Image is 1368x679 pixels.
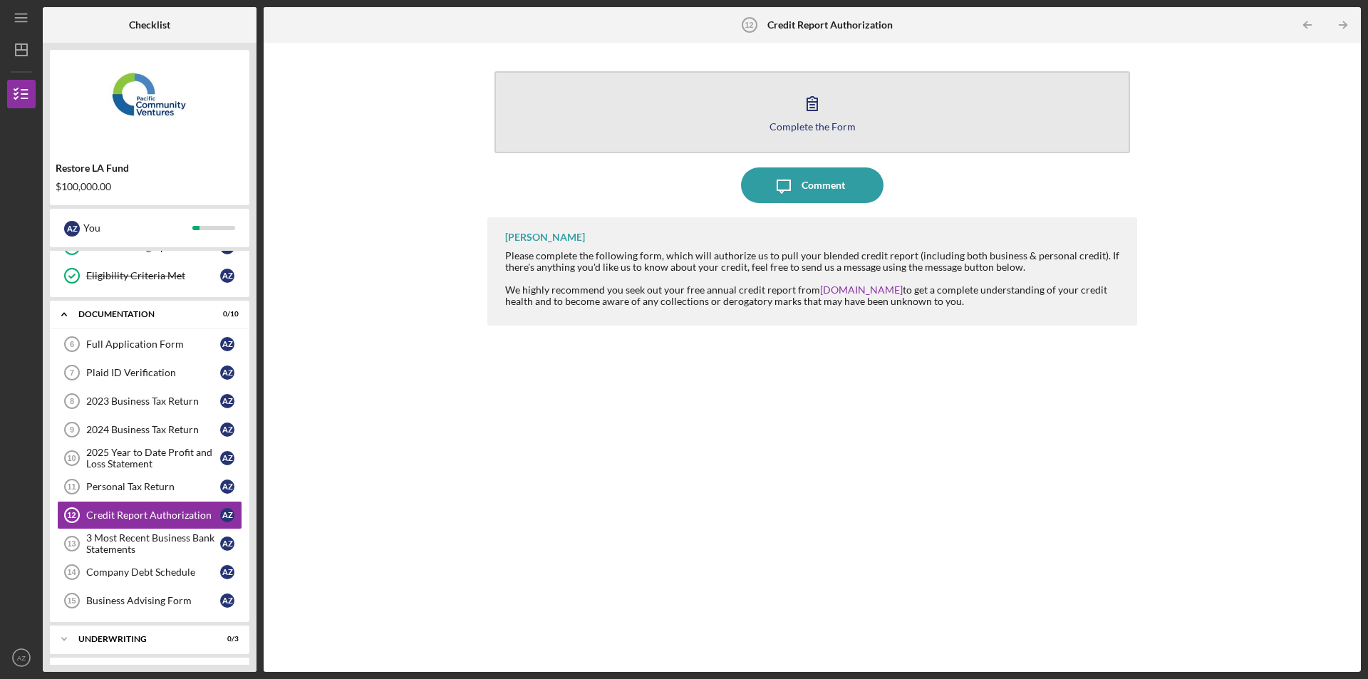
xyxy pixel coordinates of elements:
[57,501,242,529] a: 12Credit Report AuthorizationAZ
[220,269,234,283] div: A Z
[56,181,244,192] div: $100,000.00
[220,565,234,579] div: A Z
[220,480,234,494] div: A Z
[50,57,249,142] img: Product logo
[494,71,1130,153] button: Complete the Form
[57,472,242,501] a: 11Personal Tax ReturnAZ
[820,284,903,296] a: [DOMAIN_NAME]
[767,19,893,31] b: Credit Report Authorization
[769,121,856,132] div: Complete the Form
[57,558,242,586] a: 14Company Debt ScheduleAZ
[86,481,220,492] div: Personal Tax Return
[220,337,234,351] div: A Z
[67,511,76,519] tspan: 12
[86,270,220,281] div: Eligibility Criteria Met
[220,423,234,437] div: A Z
[129,19,170,31] b: Checklist
[17,654,26,662] text: AZ
[57,529,242,558] a: 133 Most Recent Business Bank StatementsAZ
[78,310,203,318] div: Documentation
[220,594,234,608] div: A Z
[70,340,74,348] tspan: 6
[505,232,585,243] div: [PERSON_NAME]
[83,216,192,240] div: You
[86,447,220,470] div: 2025 Year to Date Profit and Loss Statement
[67,454,76,462] tspan: 10
[57,415,242,444] a: 92024 Business Tax ReturnAZ
[220,394,234,408] div: A Z
[57,586,242,615] a: 15Business Advising FormAZ
[86,424,220,435] div: 2024 Business Tax Return
[57,444,242,472] a: 102025 Year to Date Profit and Loss StatementAZ
[86,532,220,555] div: 3 Most Recent Business Bank Statements
[220,451,234,465] div: A Z
[57,387,242,415] a: 82023 Business Tax ReturnAZ
[220,508,234,522] div: A Z
[70,425,74,434] tspan: 9
[86,595,220,606] div: Business Advising Form
[7,643,36,672] button: AZ
[86,509,220,521] div: Credit Report Authorization
[70,368,74,377] tspan: 7
[67,539,76,548] tspan: 13
[505,250,1123,307] div: Please complete the following form, which will authorize us to pull your blended credit report (i...
[741,167,883,203] button: Comment
[213,310,239,318] div: 0 / 10
[86,367,220,378] div: Plaid ID Verification
[67,482,76,491] tspan: 11
[70,397,74,405] tspan: 8
[86,338,220,350] div: Full Application Form
[56,162,244,174] div: Restore LA Fund
[86,395,220,407] div: 2023 Business Tax Return
[745,21,753,29] tspan: 12
[57,261,242,290] a: Eligibility Criteria MetAZ
[67,568,76,576] tspan: 14
[86,566,220,578] div: Company Debt Schedule
[64,221,80,237] div: A Z
[67,596,76,605] tspan: 15
[57,358,242,387] a: 7Plaid ID VerificationAZ
[220,537,234,551] div: A Z
[802,167,845,203] div: Comment
[78,635,203,643] div: Underwriting
[213,635,239,643] div: 0 / 3
[57,330,242,358] a: 6Full Application FormAZ
[220,366,234,380] div: A Z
